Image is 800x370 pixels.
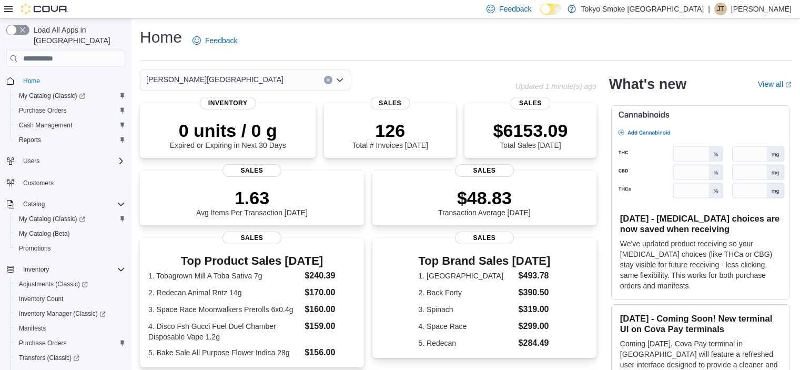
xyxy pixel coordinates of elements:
button: Open list of options [336,76,344,84]
span: My Catalog (Classic) [19,92,85,100]
span: Purchase Orders [15,104,125,117]
a: Purchase Orders [15,337,71,349]
span: Home [23,77,40,85]
p: $48.83 [438,187,531,208]
dt: 5. Redecan [419,338,514,348]
a: Inventory Manager (Classic) [15,307,110,320]
dd: $493.78 [519,269,551,282]
span: Home [19,74,125,87]
dt: 2. Back Forty [419,287,514,298]
img: Cova [21,4,68,14]
button: Catalog [2,197,129,212]
span: Users [19,155,125,167]
span: Reports [15,134,125,146]
div: Avg Items Per Transaction [DATE] [196,187,308,217]
span: Catalog [23,200,45,208]
button: My Catalog (Beta) [11,226,129,241]
div: Transaction Average [DATE] [438,187,531,217]
span: Purchase Orders [19,339,67,347]
span: Users [23,157,39,165]
span: My Catalog (Classic) [15,213,125,225]
span: Inventory [23,265,49,274]
span: My Catalog (Classic) [15,89,125,102]
button: Reports [11,133,129,147]
span: Customers [23,179,54,187]
a: Adjustments (Classic) [15,278,92,291]
span: Promotions [15,242,125,255]
p: | [708,3,710,15]
span: Sales [370,97,410,109]
span: Cash Management [15,119,125,132]
a: View allExternal link [758,80,792,88]
dt: 1. Tobagrown Mill A Toba Sativa 7g [148,271,300,281]
button: Inventory [19,263,53,276]
button: Manifests [11,321,129,336]
dt: 2. Redecan Animal Rntz 14g [148,287,300,298]
button: Cash Management [11,118,129,133]
h3: [DATE] - [MEDICAL_DATA] choices are now saved when receiving [620,213,781,234]
button: Users [19,155,44,167]
a: Home [19,75,44,87]
span: Inventory [19,263,125,276]
span: Manifests [15,322,125,335]
a: Manifests [15,322,50,335]
a: My Catalog (Beta) [15,227,74,240]
dd: $160.00 [305,303,355,316]
span: Purchase Orders [15,337,125,349]
p: We've updated product receiving so your [MEDICAL_DATA] choices (like THCa or CBG) stay visible fo... [620,238,781,291]
a: My Catalog (Classic) [11,212,129,226]
p: Tokyo Smoke [GEOGRAPHIC_DATA] [581,3,704,15]
span: Sales [455,164,514,177]
span: Manifests [19,324,46,333]
span: JT [717,3,724,15]
dd: $170.00 [305,286,355,299]
a: Customers [19,177,58,189]
a: Reports [15,134,45,146]
span: Customers [19,176,125,189]
span: Reports [19,136,41,144]
span: My Catalog (Beta) [15,227,125,240]
span: Load All Apps in [GEOGRAPHIC_DATA] [29,25,125,46]
span: Purchase Orders [19,106,67,115]
dd: $299.00 [519,320,551,333]
span: Transfers (Classic) [15,352,125,364]
span: Sales [455,232,514,244]
span: Sales [511,97,550,109]
button: Users [2,154,129,168]
span: Inventory Manager (Classic) [19,309,106,318]
span: Adjustments (Classic) [15,278,125,291]
p: $6153.09 [493,120,568,141]
span: Cash Management [19,121,72,129]
dt: 3. Spinach [419,304,514,315]
dt: 4. Space Race [419,321,514,332]
span: Inventory Count [15,293,125,305]
span: My Catalog (Classic) [19,215,85,223]
a: Inventory Count [15,293,68,305]
span: [PERSON_NAME][GEOGRAPHIC_DATA] [146,73,283,86]
p: 1.63 [196,187,308,208]
button: Inventory Count [11,292,129,306]
span: Sales [222,164,281,177]
h3: [DATE] - Coming Soon! New terminal UI on Cova Pay terminals [620,313,781,334]
span: Inventory Count [19,295,64,303]
div: Total # Invoices [DATE] [352,120,428,149]
a: My Catalog (Classic) [15,89,89,102]
svg: External link [785,82,792,88]
span: Feedback [499,4,531,14]
span: My Catalog (Beta) [19,229,70,238]
a: Transfers (Classic) [11,351,129,365]
a: Promotions [15,242,55,255]
a: Adjustments (Classic) [11,277,129,292]
button: Inventory [2,262,129,277]
dt: 5. Bake Sale All Purpose Flower Indica 28g [148,347,300,358]
p: [PERSON_NAME] [731,3,792,15]
span: Catalog [19,198,125,211]
dd: $284.49 [519,337,551,349]
dt: 3. Space Race Moonwalkers Prerolls 6x0.4g [148,304,300,315]
span: Adjustments (Classic) [19,280,88,288]
button: Catalog [19,198,49,211]
a: Inventory Manager (Classic) [11,306,129,321]
dd: $156.00 [305,346,355,359]
a: Transfers (Classic) [15,352,84,364]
